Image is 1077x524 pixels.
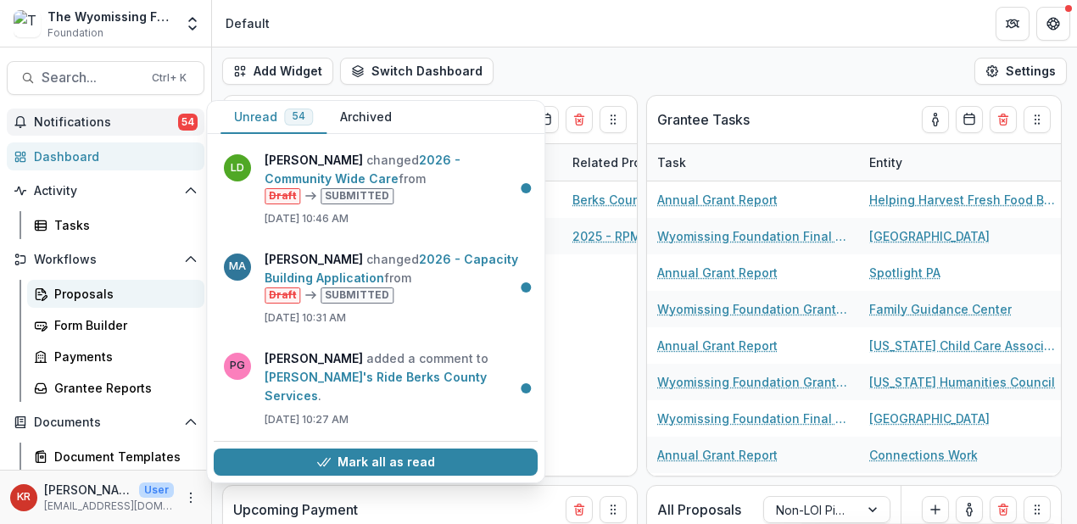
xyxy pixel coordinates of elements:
button: Unread [220,101,326,134]
a: [US_STATE] Child Care Association [869,337,1061,354]
div: Default [226,14,270,32]
nav: breadcrumb [219,11,276,36]
button: Delete card [990,106,1017,133]
p: changed from [265,151,527,204]
div: Karen Rightmire [17,492,31,503]
button: Open entity switcher [181,7,204,41]
button: Settings [974,58,1067,85]
p: [EMAIL_ADDRESS][DOMAIN_NAME] [44,499,174,514]
div: Dashboard [34,148,191,165]
a: [GEOGRAPHIC_DATA] [869,227,990,245]
div: Entity [859,144,1071,181]
img: The Wyomissing Foundation [14,10,41,37]
button: Delete card [566,106,593,133]
p: All Proposals [657,499,741,520]
button: Open Documents [7,409,204,436]
div: Payments [54,348,191,365]
div: Grantee Reports [54,379,191,397]
div: Related Proposal [562,144,774,181]
span: 54 [178,114,198,131]
a: Dashboard [7,142,204,170]
button: Add Widget [222,58,333,85]
button: toggle-assigned-to-me [922,106,949,133]
a: Family Guidance Center [869,300,1012,318]
div: Tasks [54,216,191,234]
button: Delete card [566,496,593,523]
div: Form Builder [54,316,191,334]
p: Upcoming Payment [233,499,358,520]
a: [PERSON_NAME]'s Ride Berks County Services [265,370,487,403]
a: Wyomissing Foundation Grant Report [657,373,849,391]
a: Annual Grant Report [657,264,778,282]
div: The Wyomissing Foundation [47,8,174,25]
span: Documents [34,415,177,430]
button: Open Workflows [7,246,204,273]
button: toggle-assigned-to-me [956,496,983,523]
button: Get Help [1036,7,1070,41]
a: Form Builder [27,311,204,339]
a: Annual Grant Report [657,191,778,209]
a: Payments [27,343,204,371]
div: Related Proposal [562,153,684,171]
a: Spotlight PA [869,264,940,282]
button: Archived [326,101,405,134]
span: 54 [292,110,305,122]
a: 2025 - RPM Capital Application [572,227,757,245]
a: [US_STATE] Humanities Council [869,373,1055,391]
p: changed from [265,250,527,304]
button: Search... [7,61,204,95]
a: Helping Harvest Fresh Food Bank [869,191,1061,209]
span: Search... [42,70,142,86]
a: 2026 - Capacity Building Application [265,252,518,285]
a: Document Templates [27,443,204,471]
div: Task [647,144,859,181]
button: Notifications54 [7,109,204,136]
button: More [181,488,201,508]
button: Delete card [990,496,1017,523]
button: Drag [1024,106,1051,133]
div: Ctrl + K [148,69,190,87]
button: Partners [996,7,1030,41]
div: Entity [859,153,912,171]
a: 2026 - Community Wide Care [265,153,460,186]
span: Foundation [47,25,103,41]
div: Document Templates [54,448,191,465]
button: Open Activity [7,177,204,204]
a: Tasks [27,211,204,239]
a: Wyomissing Foundation Final Grant Report [657,227,849,245]
a: [GEOGRAPHIC_DATA] [869,410,990,427]
span: Workflows [34,253,177,267]
div: Task [647,153,696,171]
span: Activity [34,184,177,198]
a: Proposals [27,280,204,308]
a: Berks County Redevelopment Authority - [STREET_ADDRESS] [572,191,764,209]
p: Grantee Tasks [657,109,750,130]
button: Mark all as read [214,449,538,476]
p: User [139,482,174,498]
a: Grantee Reports [27,374,204,402]
span: Notifications [34,115,178,130]
a: Annual Grant Report [657,337,778,354]
div: Proposals [54,285,191,303]
button: Drag [600,496,627,523]
a: Wyomissing Foundation Grant Report [657,300,849,318]
button: Create Proposal [922,496,949,523]
a: Annual Grant Report [657,446,778,464]
button: Drag [600,106,627,133]
p: added a comment to . [265,349,527,405]
button: Switch Dashboard [340,58,494,85]
a: Wyomissing Foundation Final Grant Report [657,410,849,427]
p: [PERSON_NAME] [44,481,132,499]
button: Calendar [956,106,983,133]
a: Connections Work [869,446,978,464]
button: Drag [1024,496,1051,523]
